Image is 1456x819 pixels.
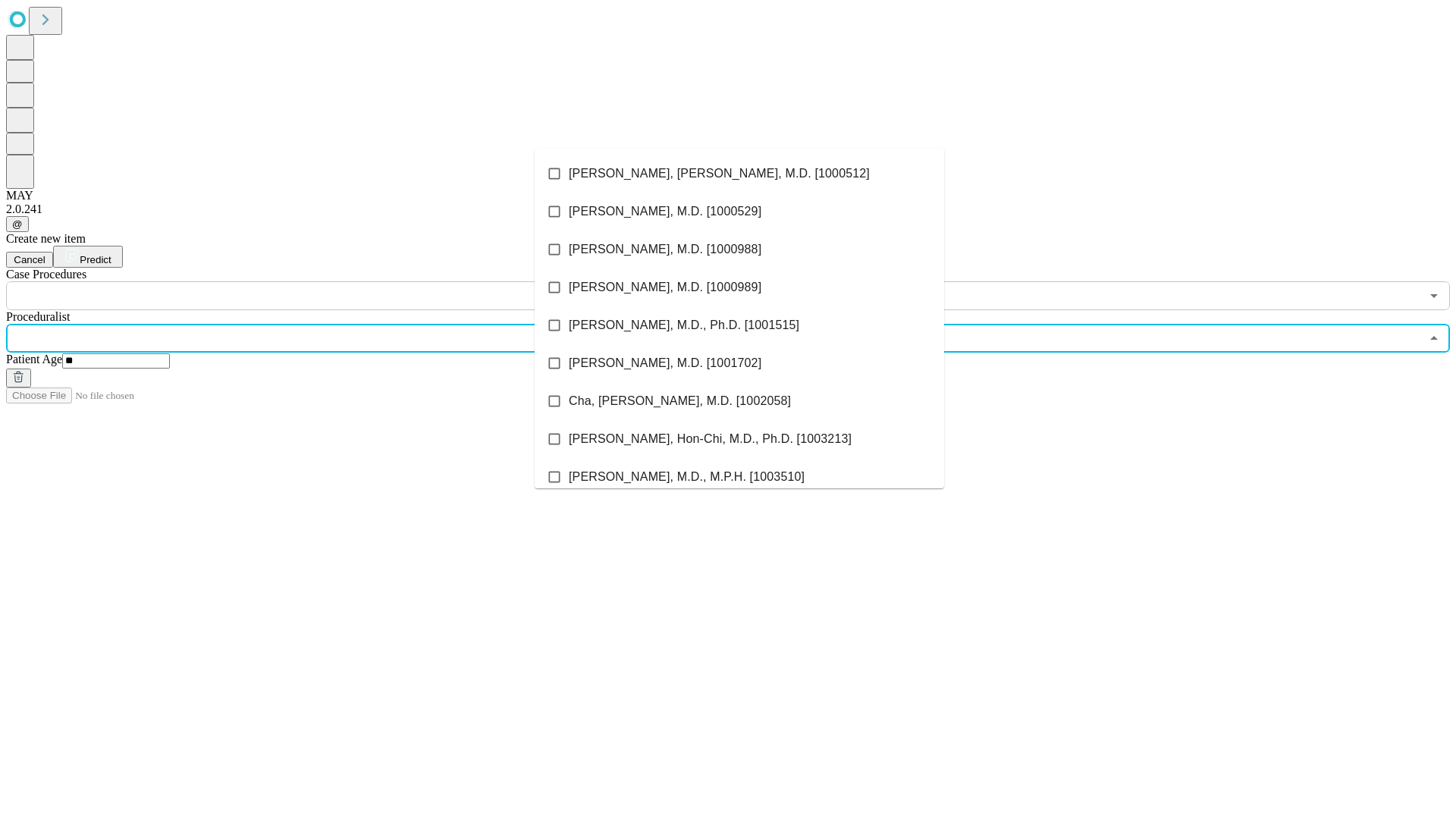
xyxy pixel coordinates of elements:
[569,278,761,297] span: [PERSON_NAME], M.D. [1000989]
[14,254,45,265] span: Cancel
[12,218,23,230] span: @
[6,202,1450,216] div: 2.0.241
[6,252,53,268] button: Cancel
[6,189,1450,202] div: MAY
[569,202,761,221] span: [PERSON_NAME], M.D. [1000529]
[569,392,791,410] span: Cha, [PERSON_NAME], M.D. [1002058]
[1423,328,1445,349] button: Close
[6,353,62,366] span: Patient Age
[569,430,852,448] span: [PERSON_NAME], Hon-Chi, M.D., Ph.D. [1003213]
[569,354,761,372] span: [PERSON_NAME], M.D. [1001702]
[1423,285,1445,306] button: Open
[6,268,86,281] span: Scheduled Procedure
[6,216,29,232] button: @
[569,165,870,183] span: [PERSON_NAME], [PERSON_NAME], M.D. [1000512]
[569,468,805,486] span: [PERSON_NAME], M.D., M.P.H. [1003510]
[53,246,123,268] button: Predict
[569,240,761,259] span: [PERSON_NAME], M.D. [1000988]
[6,310,70,323] span: Proceduralist
[569,316,799,334] span: [PERSON_NAME], M.D., Ph.D. [1001515]
[80,254,111,265] span: Predict
[6,232,86,245] span: Create new item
